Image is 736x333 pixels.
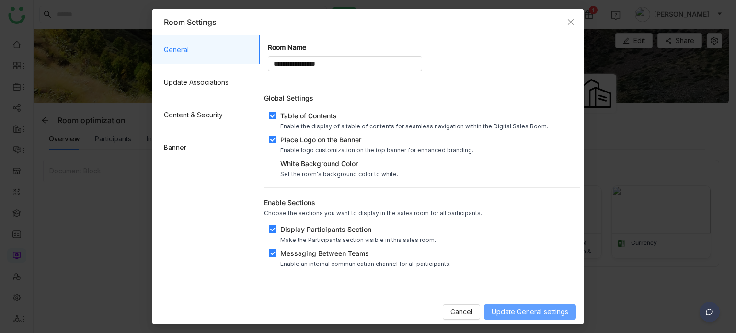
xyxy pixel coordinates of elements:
[264,197,580,207] div: Enable Sections
[443,304,480,320] button: Cancel
[280,135,473,145] div: Place Logo on the Banner
[280,236,436,243] div: Make the Participants section visible in this sales room.
[164,133,253,162] span: Banner
[268,43,306,52] label: Room Name
[280,248,451,258] div: Messaging Between Teams
[558,9,584,35] button: Close
[484,304,576,320] button: Update General settings
[164,35,253,64] span: General
[280,123,548,130] div: Enable the display of a table of contents for seamless navigation within the Digital Sales Room.
[280,159,398,169] div: White Background Color
[280,260,451,267] div: Enable an internal communication channel for all participants.
[450,307,472,317] span: Cancel
[264,93,580,103] div: Global Settings
[280,111,548,121] div: Table of Contents
[698,302,722,326] img: dsr-chat-floating.svg
[280,147,473,154] div: Enable logo customization on the top banner for enhanced branding.
[164,17,572,27] div: Room Settings
[164,101,253,129] span: Content & Security
[280,171,398,178] div: Set the room's background color to white.
[264,209,580,217] div: Choose the sections you want to display in the sales room for all participants.
[280,224,436,234] div: Display Participants Section
[164,68,253,97] span: Update Associations
[492,307,568,317] span: Update General settings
